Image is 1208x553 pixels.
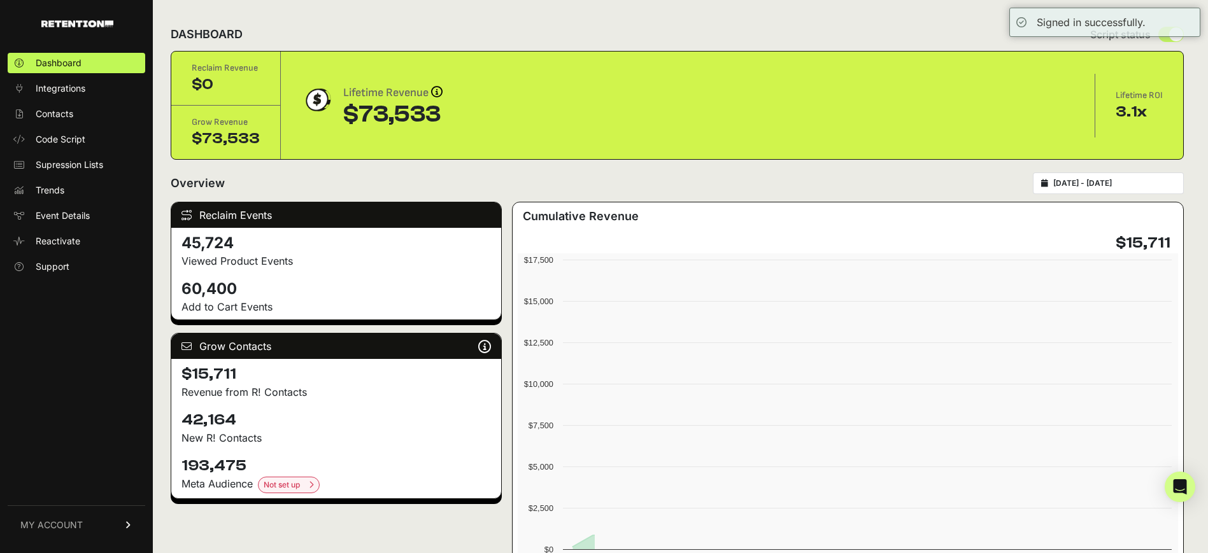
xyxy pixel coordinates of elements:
a: Event Details [8,206,145,226]
a: Code Script [8,129,145,150]
p: Viewed Product Events [181,253,491,269]
div: Reclaim Events [171,202,501,228]
h4: 60,400 [181,279,491,299]
span: Contacts [36,108,73,120]
span: Event Details [36,209,90,222]
a: Integrations [8,78,145,99]
a: Contacts [8,104,145,124]
a: Support [8,256,145,277]
text: $12,500 [523,338,553,347]
div: Grow Contacts [171,333,501,359]
p: New R! Contacts [181,430,491,445]
span: Dashboard [36,57,82,69]
img: dollar-coin-05c43ed7efb7bc0c12610022525b4bbbb207c7efeef5aecc26f025e68dcafac9.png [301,84,333,116]
span: Trends [36,184,64,197]
h2: Overview [171,174,225,192]
div: Lifetime Revenue [343,84,443,102]
text: $5,000 [529,462,553,472]
a: Supression Lists [8,155,145,175]
img: Retention.com [41,20,113,27]
h4: $15,711 [1116,233,1170,253]
a: MY ACCOUNT [8,505,145,544]
div: Lifetime ROI [1116,89,1163,102]
span: Code Script [36,133,85,146]
text: $10,000 [523,379,553,389]
h4: 45,724 [181,233,491,253]
span: Integrations [36,82,85,95]
a: Dashboard [8,53,145,73]
h3: Cumulative Revenue [523,207,639,225]
span: Supression Lists [36,158,103,171]
text: $17,500 [523,255,553,265]
div: Grow Revenue [192,116,260,129]
a: Trends [8,180,145,200]
span: Support [36,260,69,273]
p: Revenue from R! Contacts [181,384,491,400]
span: MY ACCOUNT [20,519,83,531]
div: Meta Audience [181,476,491,493]
h4: 42,164 [181,410,491,430]
div: Signed in successfully. [1037,15,1146,30]
h4: 193,475 [181,456,491,476]
h2: DASHBOARD [171,25,243,43]
text: $2,500 [529,503,553,513]
div: $73,533 [343,102,443,127]
span: Reactivate [36,235,80,248]
p: Add to Cart Events [181,299,491,314]
div: 3.1x [1116,102,1163,122]
h4: $15,711 [181,364,491,384]
a: Reactivate [8,231,145,251]
text: $15,000 [523,297,553,306]
div: $0 [192,74,260,95]
div: $73,533 [192,129,260,149]
div: Reclaim Revenue [192,62,260,74]
text: $7,500 [529,421,553,430]
div: Open Intercom Messenger [1165,472,1195,502]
